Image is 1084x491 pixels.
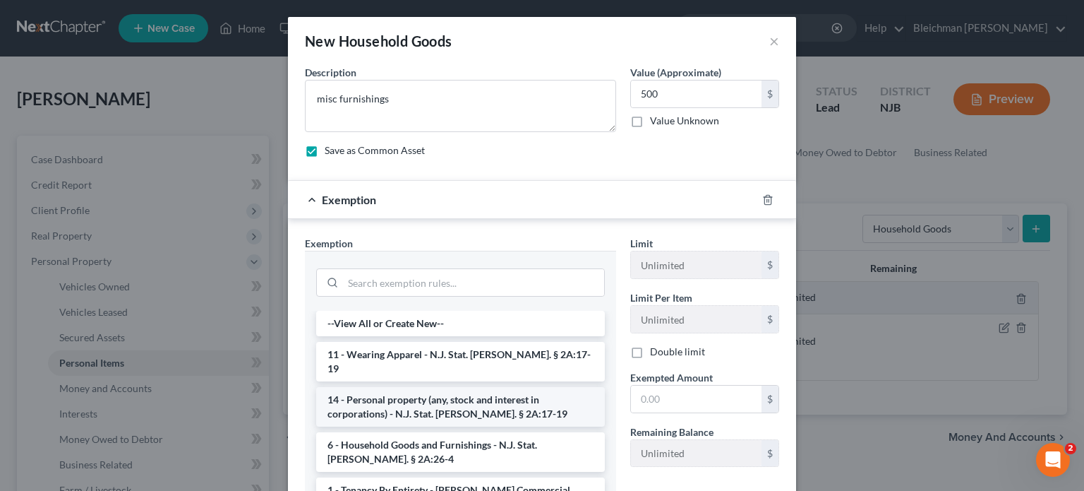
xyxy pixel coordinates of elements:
input: -- [631,440,761,467]
input: Search exemption rules... [343,269,604,296]
label: Value Unknown [650,114,719,128]
label: Remaining Balance [630,425,713,439]
span: 2 [1065,443,1076,454]
iframe: Intercom live chat [1036,443,1070,477]
input: 0.00 [631,386,761,413]
span: Exemption [322,193,376,206]
li: 6 - Household Goods and Furnishings - N.J. Stat. [PERSON_NAME]. § 2A:26-4 [316,432,605,472]
li: --View All or Create New-- [316,311,605,336]
label: Double limit [650,345,705,359]
div: $ [761,81,778,107]
li: 11 - Wearing Apparel - N.J. Stat. [PERSON_NAME]. § 2A:17-19 [316,342,605,381]
label: Value (Approximate) [630,65,721,80]
input: -- [631,252,761,278]
div: $ [761,440,778,467]
div: $ [761,252,778,278]
button: × [769,32,779,49]
span: Exemption [305,237,353,249]
div: New Household Goods [305,31,452,51]
span: Exempted Amount [630,372,713,384]
label: Save as Common Asset [325,143,425,158]
input: -- [631,306,761,333]
span: Description [305,66,356,78]
span: Limit [630,237,653,249]
label: Limit Per Item [630,290,692,305]
div: $ [761,386,778,413]
div: $ [761,306,778,333]
li: 14 - Personal property (any, stock and interest in corporations) - N.J. Stat. [PERSON_NAME]. § 2A... [316,387,605,427]
input: 0.00 [631,81,761,107]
